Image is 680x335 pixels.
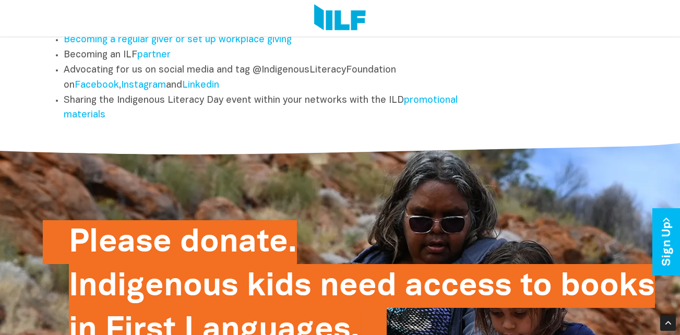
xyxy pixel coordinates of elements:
a: Linkedin [182,81,219,90]
a: Facebook [75,81,119,90]
a: Instagram [121,81,166,90]
div: Scroll Back to Top [660,315,676,331]
li: Sharing the Indigenous Literacy Day event within your networks with the ILD [64,93,485,124]
a: partner [137,51,171,59]
img: Logo [314,4,366,32]
li: Becoming an ILF [64,48,485,63]
li: Advocating for us on social media and tag @IndigenousLiteracyFoundation on , and [64,63,485,93]
a: Becoming a regular giver or set up workplace giving [64,35,292,44]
